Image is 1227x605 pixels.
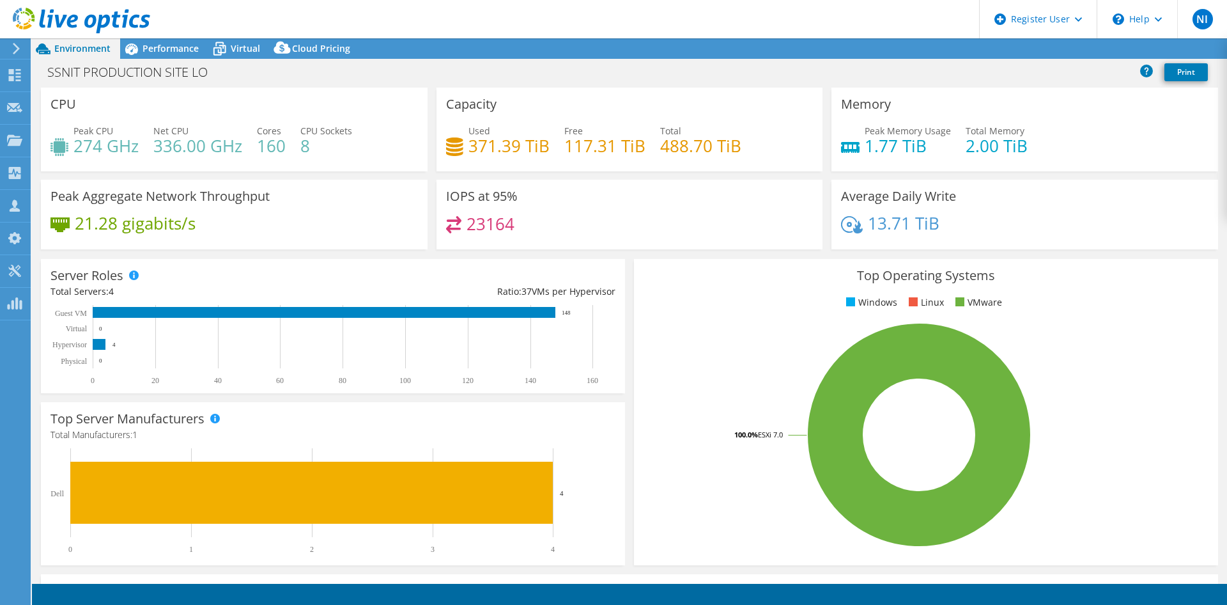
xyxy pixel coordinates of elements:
[153,139,242,153] h4: 336.00 GHz
[276,376,284,385] text: 60
[462,376,474,385] text: 120
[587,376,598,385] text: 160
[868,216,939,230] h4: 13.71 TiB
[468,139,550,153] h4: 371.39 TiB
[966,125,1024,137] span: Total Memory
[560,489,564,497] text: 4
[758,430,783,439] tspan: ESXi 7.0
[42,65,228,79] h1: SSNIT PRODUCTION SITE LO
[310,545,314,554] text: 2
[952,295,1002,310] li: VMware
[91,376,95,385] text: 0
[50,412,204,426] h3: Top Server Manufacturers
[446,189,518,203] h3: IOPS at 95%
[50,285,333,299] div: Total Servers:
[50,189,270,203] h3: Peak Aggregate Network Throughput
[153,125,189,137] span: Net CPU
[660,125,681,137] span: Total
[66,324,88,333] text: Virtual
[73,125,113,137] span: Peak CPU
[399,376,411,385] text: 100
[906,295,944,310] li: Linux
[446,97,497,111] h3: Capacity
[564,139,645,153] h4: 117.31 TiB
[292,42,350,54] span: Cloud Pricing
[660,139,741,153] h4: 488.70 TiB
[61,357,87,366] text: Physical
[50,97,76,111] h3: CPU
[468,125,490,137] span: Used
[143,42,199,54] span: Performance
[189,545,193,554] text: 1
[865,139,951,153] h4: 1.77 TiB
[562,310,571,316] text: 148
[734,430,758,439] tspan: 100.0%
[132,428,137,441] span: 1
[333,285,615,299] div: Ratio: VMs per Hypervisor
[112,342,116,348] text: 4
[109,285,114,297] span: 4
[841,97,891,111] h3: Memory
[55,309,87,318] text: Guest VM
[50,489,64,498] text: Dell
[966,139,1028,153] h4: 2.00 TiB
[843,295,897,310] li: Windows
[551,545,555,554] text: 4
[99,326,102,332] text: 0
[231,42,260,54] span: Virtual
[865,125,951,137] span: Peak Memory Usage
[841,189,956,203] h3: Average Daily Write
[1164,63,1208,81] a: Print
[300,139,352,153] h4: 8
[467,217,514,231] h4: 23164
[525,376,536,385] text: 140
[99,357,102,364] text: 0
[50,428,615,442] h4: Total Manufacturers:
[431,545,435,554] text: 3
[521,285,532,297] span: 37
[75,216,196,230] h4: 21.28 gigabits/s
[564,125,583,137] span: Free
[300,125,352,137] span: CPU Sockets
[54,42,111,54] span: Environment
[1192,9,1213,29] span: NI
[214,376,222,385] text: 40
[68,545,72,554] text: 0
[1113,13,1124,25] svg: \n
[52,340,87,349] text: Hypervisor
[644,269,1208,283] h3: Top Operating Systems
[73,139,139,153] h4: 274 GHz
[50,269,123,283] h3: Server Roles
[339,376,346,385] text: 80
[151,376,159,385] text: 20
[257,125,281,137] span: Cores
[257,139,286,153] h4: 160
